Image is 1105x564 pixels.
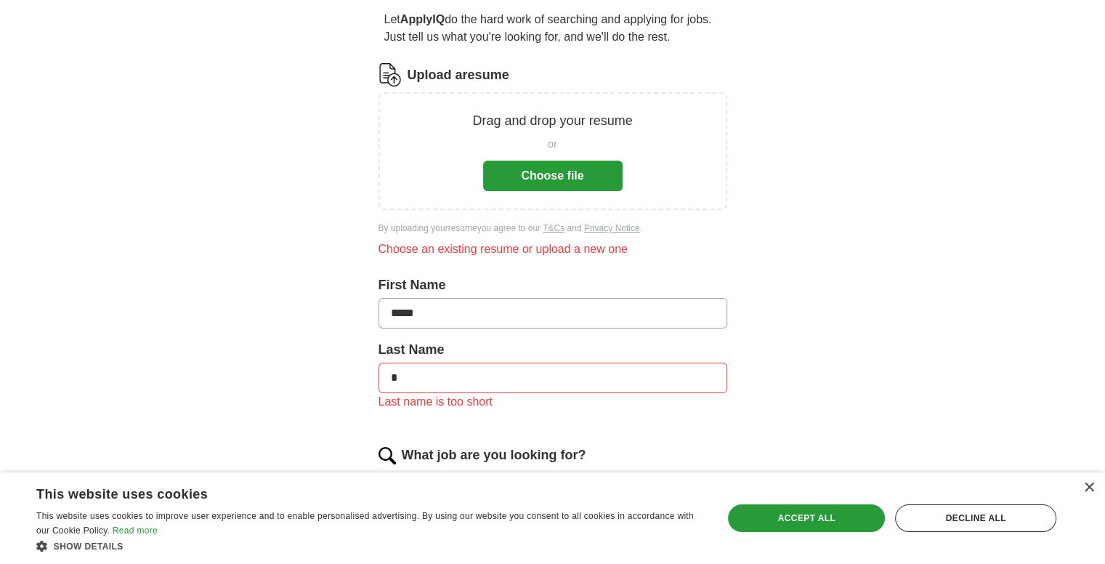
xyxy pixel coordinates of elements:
[400,13,445,25] strong: ApplyIQ
[379,340,727,360] label: Last Name
[379,241,727,258] div: Choose an existing resume or upload a new one
[472,111,632,131] p: Drag and drop your resume
[36,511,694,536] span: This website uses cookies to improve user experience and to enable personalised advertising. By u...
[895,504,1056,532] div: Decline all
[379,393,727,411] div: Last name is too short
[1083,483,1094,493] div: Close
[379,63,402,86] img: CV Icon
[113,525,158,536] a: Read more, opens a new window
[483,161,623,191] button: Choose file
[543,223,564,233] a: T&Cs
[728,504,885,532] div: Accept all
[402,446,586,465] label: What job are you looking for?
[548,137,556,152] span: or
[36,481,666,503] div: This website uses cookies
[379,5,727,52] p: Let do the hard work of searching and applying for jobs. Just tell us what you're looking for, an...
[54,541,124,552] span: Show details
[36,539,703,553] div: Show details
[379,275,727,295] label: First Name
[379,222,727,235] div: By uploading your resume you agree to our and .
[379,447,396,464] img: search.png
[379,471,727,486] p: Enter or select a minimum of 3 job titles (4-8 recommended)
[584,223,640,233] a: Privacy Notice
[408,65,509,85] label: Upload a resume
